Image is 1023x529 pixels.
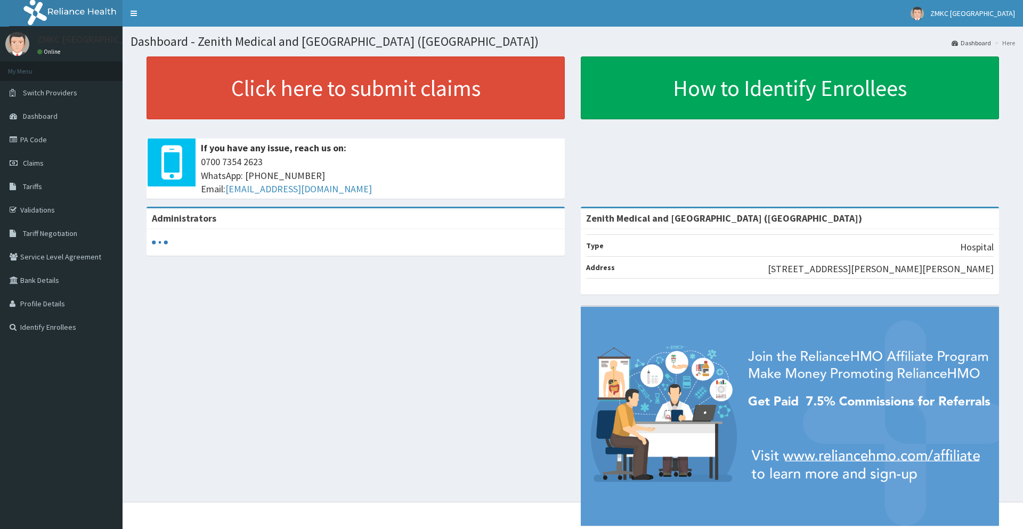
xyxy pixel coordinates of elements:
a: Online [37,48,63,55]
a: Click here to submit claims [147,56,565,119]
img: User Image [911,7,924,20]
b: Type [586,241,604,250]
h1: Dashboard - Zenith Medical and [GEOGRAPHIC_DATA] ([GEOGRAPHIC_DATA]) [131,35,1015,48]
svg: audio-loading [152,234,168,250]
img: provider-team-banner.png [581,307,999,526]
img: User Image [5,32,29,56]
p: ZMKC [GEOGRAPHIC_DATA] [37,35,150,44]
a: [EMAIL_ADDRESS][DOMAIN_NAME] [225,183,372,195]
span: Switch Providers [23,88,77,97]
span: Tariff Negotiation [23,229,77,238]
b: Address [586,263,615,272]
span: ZMKC [GEOGRAPHIC_DATA] [930,9,1015,18]
strong: Zenith Medical and [GEOGRAPHIC_DATA] ([GEOGRAPHIC_DATA]) [586,212,862,224]
span: Claims [23,158,44,168]
span: Dashboard [23,111,58,121]
a: Dashboard [952,38,991,47]
b: Administrators [152,212,216,224]
p: Hospital [960,240,994,254]
a: How to Identify Enrollees [581,56,999,119]
span: Tariffs [23,182,42,191]
b: If you have any issue, reach us on: [201,142,346,154]
p: [STREET_ADDRESS][PERSON_NAME][PERSON_NAME] [768,262,994,276]
span: 0700 7354 2623 WhatsApp: [PHONE_NUMBER] Email: [201,155,559,196]
li: Here [992,38,1015,47]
